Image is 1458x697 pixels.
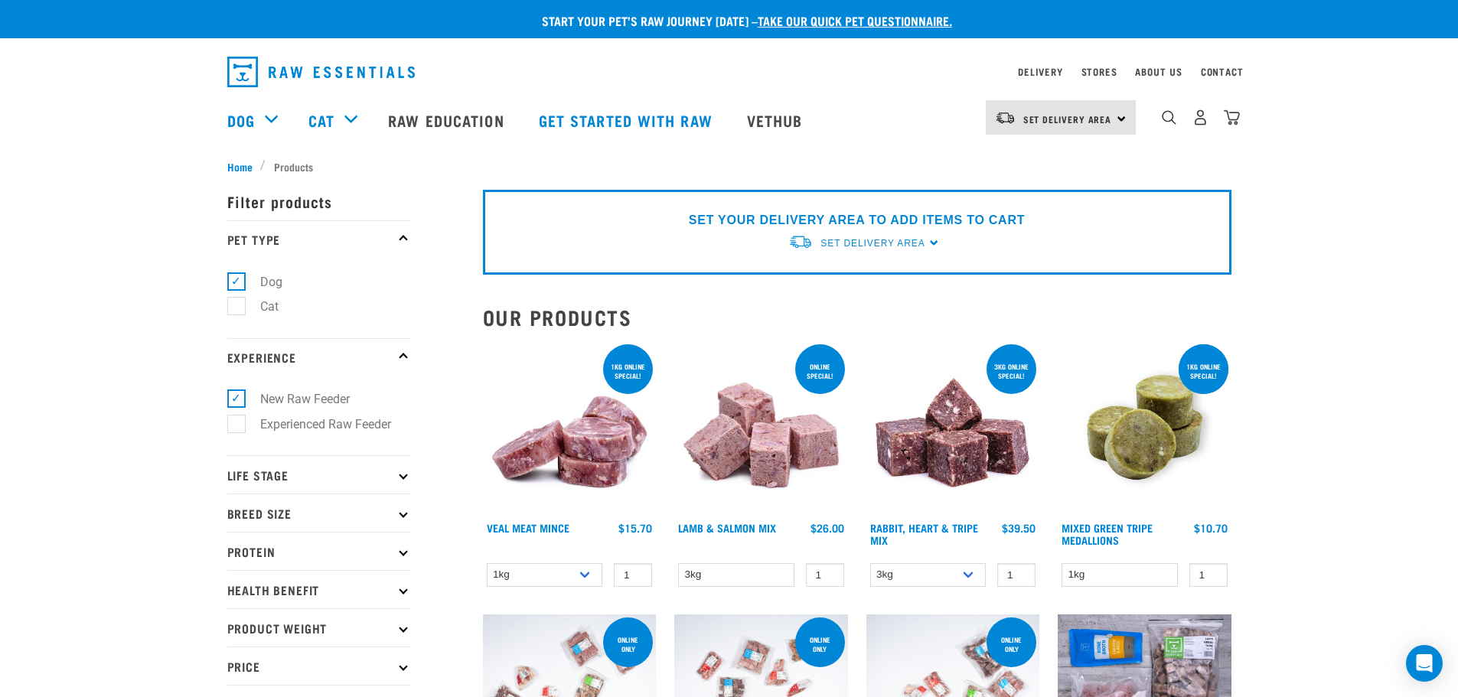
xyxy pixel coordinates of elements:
a: Rabbit, Heart & Tripe Mix [870,525,978,542]
nav: dropdown navigation [215,50,1244,93]
input: 1 [1189,563,1228,587]
div: 1kg online special! [1179,355,1228,387]
h2: Our Products [483,305,1231,329]
a: About Us [1135,69,1182,74]
a: Contact [1201,69,1244,74]
a: Get started with Raw [524,90,732,151]
div: $39.50 [1002,522,1036,534]
p: Experience [227,338,411,376]
p: Protein [227,532,411,570]
span: Set Delivery Area [820,238,925,249]
label: New Raw Feeder [236,389,356,409]
div: Online Only [795,628,845,660]
p: Breed Size [227,493,411,532]
img: Mixed Green Tripe [1058,341,1231,515]
a: Vethub [732,90,822,151]
span: Home [227,158,253,174]
input: 1 [806,563,844,587]
img: home-icon-1@2x.png [1162,110,1176,125]
a: Cat [308,109,334,132]
div: $10.70 [1194,522,1228,534]
p: Life Stage [227,455,411,493]
p: SET YOUR DELIVERY AREA TO ADD ITEMS TO CART [689,211,1025,230]
div: $15.70 [618,522,652,534]
span: Set Delivery Area [1023,116,1112,122]
img: van-moving.png [995,111,1016,125]
a: Veal Meat Mince [487,525,569,530]
p: Filter products [227,182,411,220]
div: Open Intercom Messenger [1406,645,1443,682]
a: Home [227,158,261,174]
label: Experienced Raw Feeder [236,415,397,434]
div: Online Only [987,628,1036,660]
img: 1029 Lamb Salmon Mix 01 [674,341,848,515]
div: ONLINE SPECIAL! [795,355,845,387]
label: Cat [236,297,285,316]
div: 1kg online special! [603,355,653,387]
a: Delivery [1018,69,1062,74]
img: van-moving.png [788,234,813,250]
a: take our quick pet questionnaire. [758,17,952,24]
p: Product Weight [227,608,411,647]
div: Online Only [603,628,653,660]
img: home-icon@2x.png [1224,109,1240,125]
a: Dog [227,109,255,132]
img: Raw Essentials Logo [227,57,415,87]
p: Price [227,647,411,685]
p: Pet Type [227,220,411,259]
img: 1160 Veal Meat Mince Medallions 01 [483,341,657,515]
div: 3kg online special! [987,355,1036,387]
div: $26.00 [811,522,844,534]
nav: breadcrumbs [227,158,1231,174]
img: 1175 Rabbit Heart Tripe Mix 01 [866,341,1040,515]
a: Mixed Green Tripe Medallions [1062,525,1153,542]
a: Stores [1081,69,1117,74]
input: 1 [997,563,1036,587]
img: user.png [1192,109,1208,125]
p: Health Benefit [227,570,411,608]
a: Raw Education [373,90,523,151]
a: Lamb & Salmon Mix [678,525,776,530]
input: 1 [614,563,652,587]
label: Dog [236,272,289,292]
